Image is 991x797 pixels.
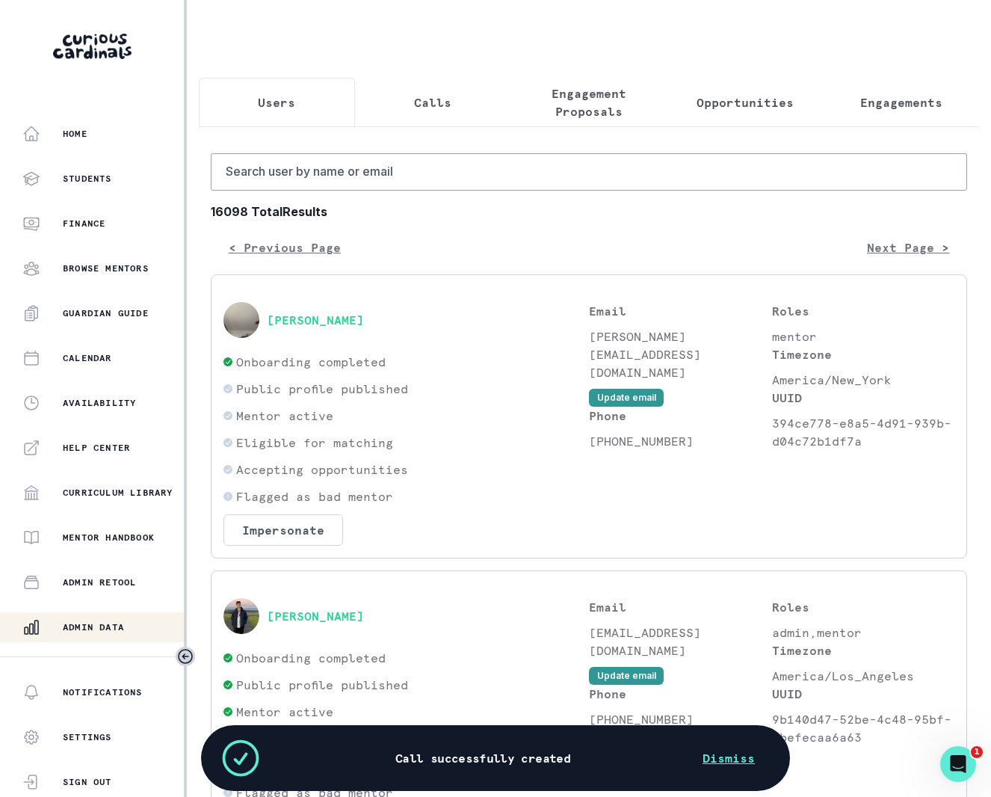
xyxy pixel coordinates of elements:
button: Toggle sidebar [176,647,195,666]
img: Curious Cardinals Logo [53,34,132,59]
p: admin,mentor [772,624,955,641]
p: Mentor active [236,407,333,425]
p: Notifications [63,686,143,698]
p: Email [589,598,772,616]
p: Email [589,302,772,320]
p: Sign Out [63,776,112,788]
p: Admin Data [63,621,124,633]
p: 394ce778-e8a5-4d91-939b-d04c72b1df7a [772,414,955,450]
p: Users [258,93,295,111]
p: Admin Retool [63,576,136,588]
p: Finance [63,218,105,230]
p: Calls [414,93,451,111]
p: Roles [772,598,955,616]
p: [PHONE_NUMBER] [589,710,772,728]
p: Curriculum Library [63,487,173,499]
p: UUID [772,389,955,407]
p: Settings [63,731,112,743]
p: Engagement Proposals [524,84,655,120]
p: [PERSON_NAME][EMAIL_ADDRESS][DOMAIN_NAME] [589,327,772,381]
iframe: Intercom live chat [940,746,976,782]
p: Public profile published [236,380,408,398]
p: Calendar [63,352,112,364]
p: Help Center [63,442,130,454]
button: Impersonate [223,514,343,546]
p: 9b140d47-52be-4c48-95bf-cbefecaa6a63 [772,710,955,746]
p: [EMAIL_ADDRESS][DOMAIN_NAME] [589,624,772,659]
p: Timezone [772,641,955,659]
p: Call successfully created [395,751,570,766]
p: Mentor active [236,703,333,721]
p: Engagements [860,93,942,111]
p: Guardian Guide [63,307,149,319]
p: Availability [63,397,136,409]
button: < Previous Page [211,233,359,262]
button: Update email [589,667,664,685]
b: 16098 Total Results [211,203,967,221]
button: Next Page > [849,233,967,262]
p: Public profile published [236,676,408,694]
button: Dismiss [685,743,773,773]
button: [PERSON_NAME] [267,313,364,327]
p: Home [63,128,87,140]
button: [PERSON_NAME] [267,609,364,624]
p: Onboarding completed [236,353,386,371]
p: Students [63,173,112,185]
p: Timezone [772,345,955,363]
p: America/Los_Angeles [772,667,955,685]
p: Browse Mentors [63,262,149,274]
button: Update email [589,389,664,407]
p: Accepting opportunities [236,461,408,478]
p: Flagged as bad mentor [236,487,393,505]
p: Onboarding completed [236,649,386,667]
p: Phone [589,407,772,425]
span: 1 [971,746,983,758]
p: UUID [772,685,955,703]
p: mentor [772,327,955,345]
p: America/New_York [772,371,955,389]
p: Phone [589,685,772,703]
p: Opportunities [697,93,794,111]
p: Mentor Handbook [63,532,155,544]
p: Roles [772,302,955,320]
p: [PHONE_NUMBER] [589,432,772,450]
p: Eligible for matching [236,434,393,452]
